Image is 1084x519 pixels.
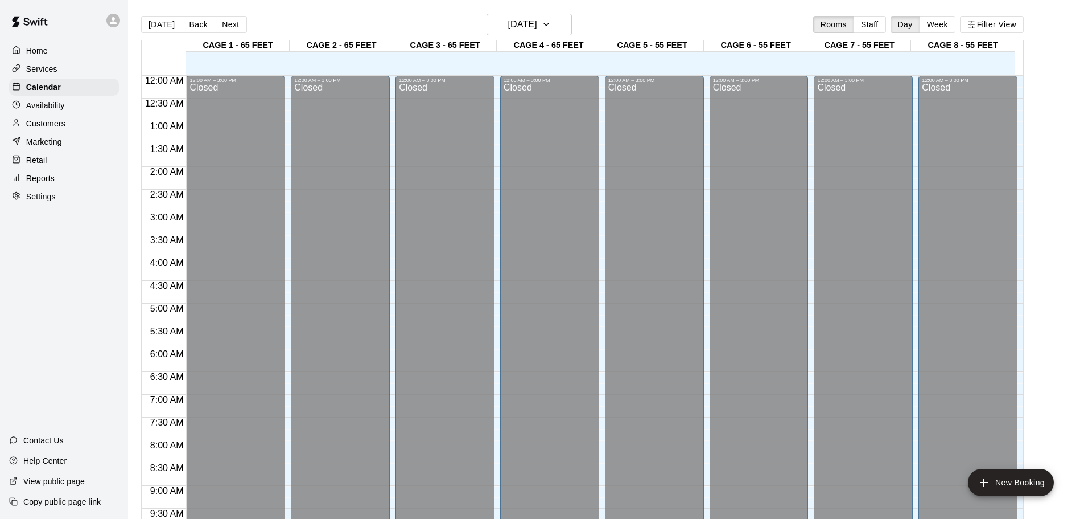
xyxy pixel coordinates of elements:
span: 4:00 AM [147,258,187,268]
div: 12:00 AM – 3:00 PM [608,77,700,83]
button: Week [920,16,955,33]
div: CAGE 5 - 55 FEET [600,40,704,51]
p: Services [26,63,57,75]
div: CAGE 7 - 55 FEET [807,40,911,51]
p: Reports [26,173,55,184]
p: Contact Us [23,435,64,446]
p: Settings [26,191,56,202]
span: 1:30 AM [147,144,187,154]
span: 12:00 AM [142,76,187,85]
a: Calendar [9,79,119,96]
a: Marketing [9,133,119,150]
span: 3:30 AM [147,235,187,245]
div: 12:00 AM – 3:00 PM [294,77,386,83]
div: CAGE 4 - 65 FEET [497,40,600,51]
button: Next [215,16,246,33]
button: [DATE] [487,14,572,35]
button: add [968,469,1054,496]
span: 3:00 AM [147,212,187,222]
h6: [DATE] [508,17,537,32]
p: Copy public page link [23,496,101,508]
span: 5:30 AM [147,326,187,336]
a: Customers [9,115,119,132]
p: Availability [26,100,65,111]
div: 12:00 AM – 3:00 PM [189,77,282,83]
p: Marketing [26,136,62,148]
span: 7:00 AM [147,395,187,404]
span: 7:30 AM [147,418,187,427]
button: [DATE] [141,16,182,33]
button: Filter View [960,16,1024,33]
span: 4:30 AM [147,281,187,291]
div: 12:00 AM – 3:00 PM [922,77,1014,83]
span: 9:30 AM [147,509,187,518]
a: Reports [9,170,119,187]
a: Services [9,60,119,77]
span: 2:30 AM [147,190,187,199]
div: 12:00 AM – 3:00 PM [399,77,491,83]
div: 12:00 AM – 3:00 PM [817,77,909,83]
span: 9:00 AM [147,486,187,496]
p: Retail [26,154,47,166]
span: 12:30 AM [142,99,187,108]
span: 8:30 AM [147,463,187,473]
button: Day [891,16,920,33]
div: CAGE 3 - 65 FEET [393,40,497,51]
p: Customers [26,118,65,129]
span: 8:00 AM [147,440,187,450]
button: Back [182,16,215,33]
div: CAGE 2 - 65 FEET [290,40,393,51]
div: CAGE 6 - 55 FEET [704,40,807,51]
span: 1:00 AM [147,121,187,131]
span: 6:00 AM [147,349,187,359]
span: 2:00 AM [147,167,187,177]
button: Staff [854,16,886,33]
button: Rooms [813,16,854,33]
span: 5:00 AM [147,304,187,313]
span: 6:30 AM [147,372,187,382]
p: Help Center [23,455,67,467]
p: Calendar [26,81,61,93]
p: Home [26,45,48,56]
div: CAGE 1 - 65 FEET [186,40,290,51]
a: Settings [9,188,119,205]
div: 12:00 AM – 3:00 PM [504,77,596,83]
a: Availability [9,97,119,114]
a: Retail [9,152,119,169]
div: 12:00 AM – 3:00 PM [713,77,805,83]
a: Home [9,42,119,59]
div: CAGE 8 - 55 FEET [911,40,1015,51]
p: View public page [23,476,85,487]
